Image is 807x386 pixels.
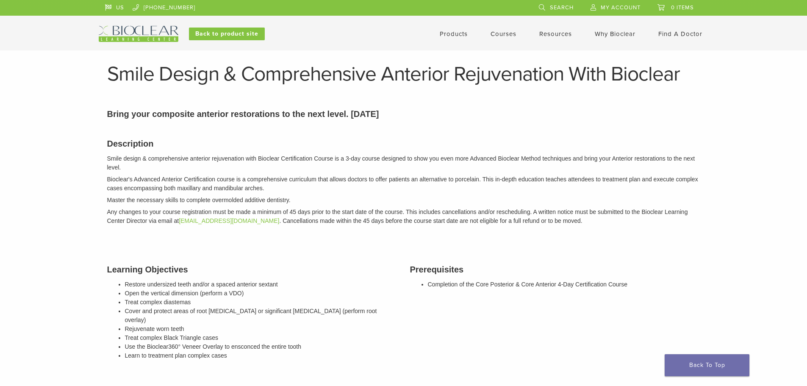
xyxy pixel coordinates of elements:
p: Master the necessary skills to complete overmolded additive dentistry. [107,196,700,205]
a: Resources [539,30,572,38]
li: Rejuvenate worn teeth [125,325,397,333]
span: Search [550,4,574,11]
span: 360° Veneer Overlay to ensconced the entire tooth [168,343,301,350]
li: Open the vertical dimension (perform a VDO) [125,289,397,298]
h1: Smile Design & Comprehensive Anterior Rejuvenation With Bioclear [107,64,700,84]
a: Back To Top [665,354,749,376]
li: Completion of the Core Posterior & Core Anterior 4-Day Certification Course [428,280,700,289]
span: Learn to treatment plan complex cases [125,352,227,359]
em: Any changes to your course registration must be made a minimum of 45 days prior to the start date... [107,208,688,224]
li: Restore undersized teeth and/or a spaced anterior sextant [125,280,397,289]
li: Treat complex Black Triangle cases [125,333,397,342]
p: Bioclear's Advanced Anterior Certification course is a comprehensive curriculum that allows docto... [107,175,700,193]
p: Smile design & comprehensive anterior rejuvenation with Bioclear Certification Course is a 3-day ... [107,154,700,172]
span: My Account [601,4,641,11]
a: Courses [491,30,516,38]
span: 0 items [671,4,694,11]
h3: Learning Objectives [107,263,397,276]
a: Why Bioclear [595,30,635,38]
li: Cover and protect areas of root [MEDICAL_DATA] or significant [MEDICAL_DATA] (perform root overlay) [125,307,397,325]
a: Products [440,30,468,38]
h3: Description [107,137,700,150]
a: [EMAIL_ADDRESS][DOMAIN_NAME] [179,217,279,224]
h3: Prerequisites [410,263,700,276]
p: Bring your composite anterior restorations to the next level. [DATE] [107,108,700,120]
a: Back to product site [189,28,265,40]
li: Treat complex diastemas [125,298,397,307]
a: Find A Doctor [658,30,702,38]
li: Use the Bioclear [125,342,397,351]
img: Bioclear [99,26,178,42]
